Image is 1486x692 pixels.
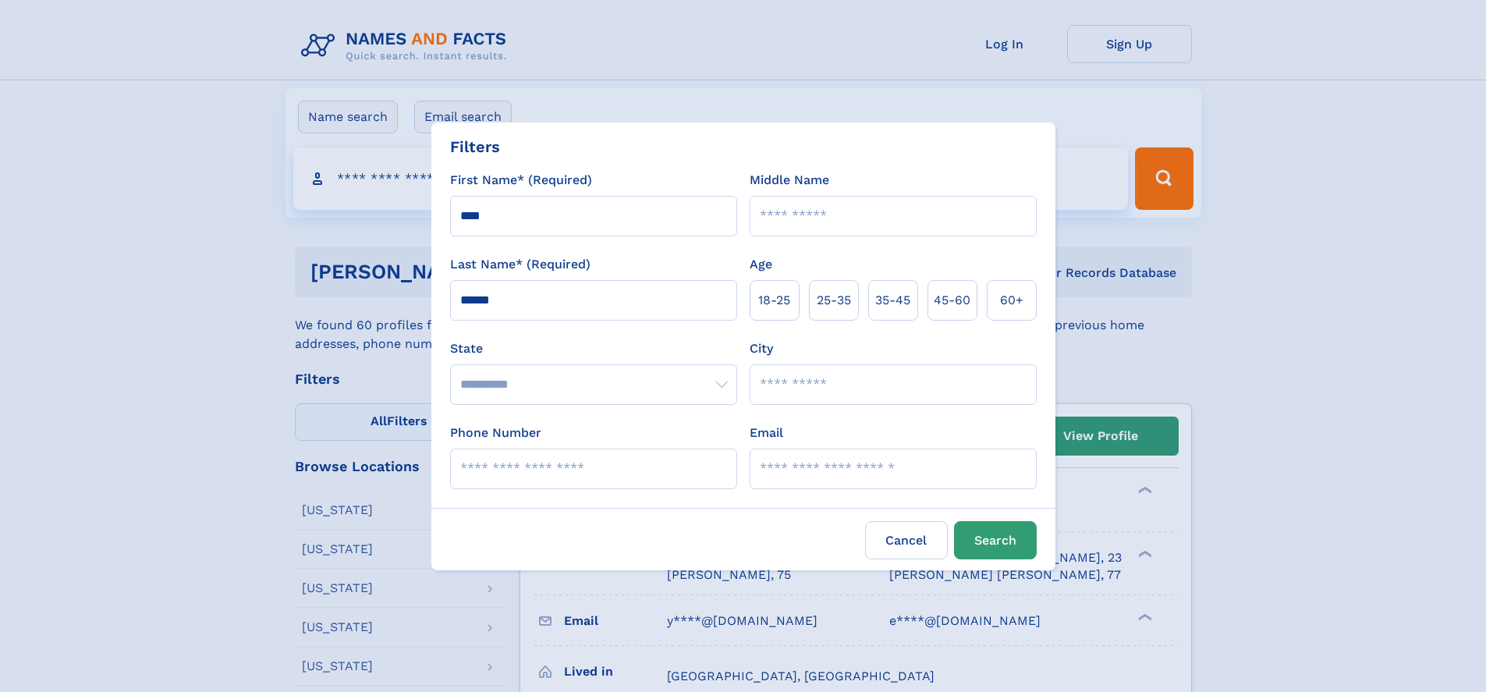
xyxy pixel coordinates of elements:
[750,424,783,442] label: Email
[934,291,970,310] span: 45‑60
[865,521,948,559] label: Cancel
[1000,291,1023,310] span: 60+
[817,291,851,310] span: 25‑35
[875,291,910,310] span: 35‑45
[450,424,541,442] label: Phone Number
[750,255,772,274] label: Age
[450,171,592,190] label: First Name* (Required)
[450,339,737,358] label: State
[954,521,1037,559] button: Search
[750,339,773,358] label: City
[450,135,500,158] div: Filters
[750,171,829,190] label: Middle Name
[450,255,590,274] label: Last Name* (Required)
[758,291,790,310] span: 18‑25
